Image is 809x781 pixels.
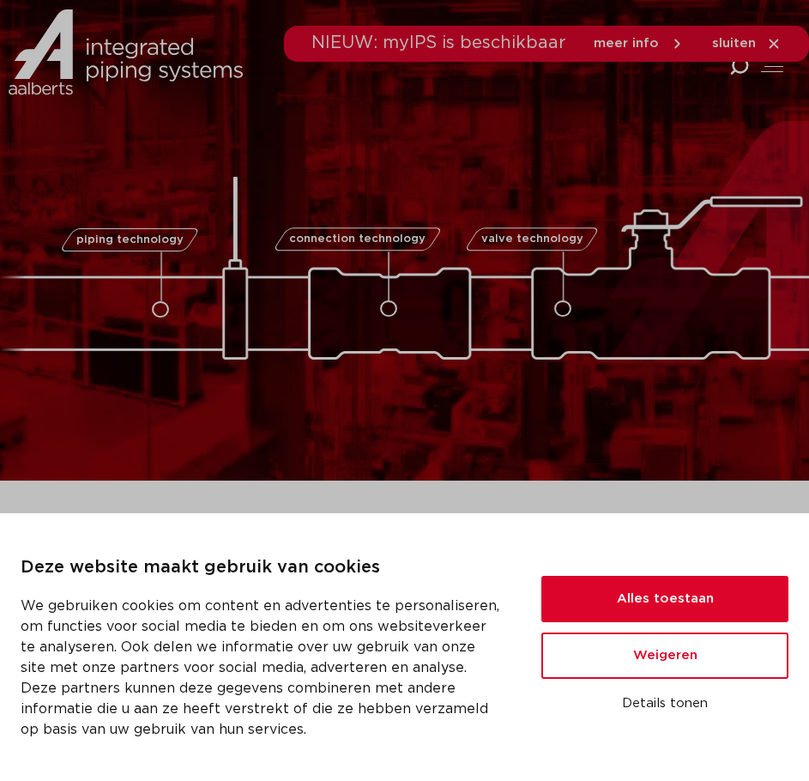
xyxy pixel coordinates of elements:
[541,689,788,718] button: Details tonen
[712,36,782,51] a: sluiten
[541,576,788,622] button: Alles toestaan
[290,233,426,245] span: connection technology
[21,596,500,740] p: We gebruiken cookies om content en advertenties te personaliseren, om functies voor social media ...
[75,234,183,245] span: piping technology
[541,633,788,679] button: Weigeren
[712,37,756,50] span: sluiten
[311,34,566,51] span: NIEUW: myIPS is beschikbaar
[594,36,685,51] a: meer info
[594,37,659,50] span: meer info
[21,554,500,582] p: Deze website maakt gebruik van cookies
[480,233,583,245] span: valve technology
